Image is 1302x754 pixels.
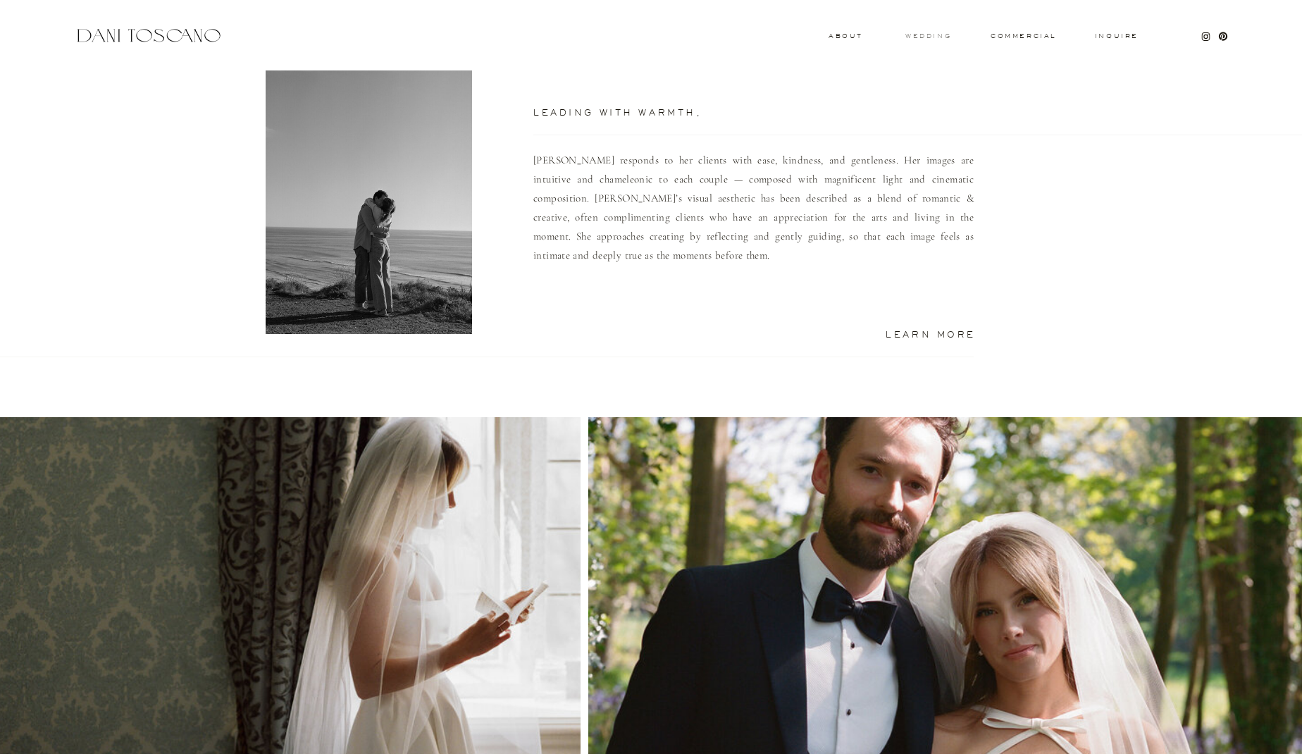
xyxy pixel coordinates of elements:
[905,33,951,38] a: wedding
[1094,33,1139,40] a: Inquire
[852,330,976,338] a: Learn More
[829,33,860,38] a: About
[533,109,882,120] h3: Leading with warmth,
[991,33,1055,39] a: commercial
[533,151,974,308] p: [PERSON_NAME] responds to her clients with ease, kindness, and gentleness. Her images are intuiti...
